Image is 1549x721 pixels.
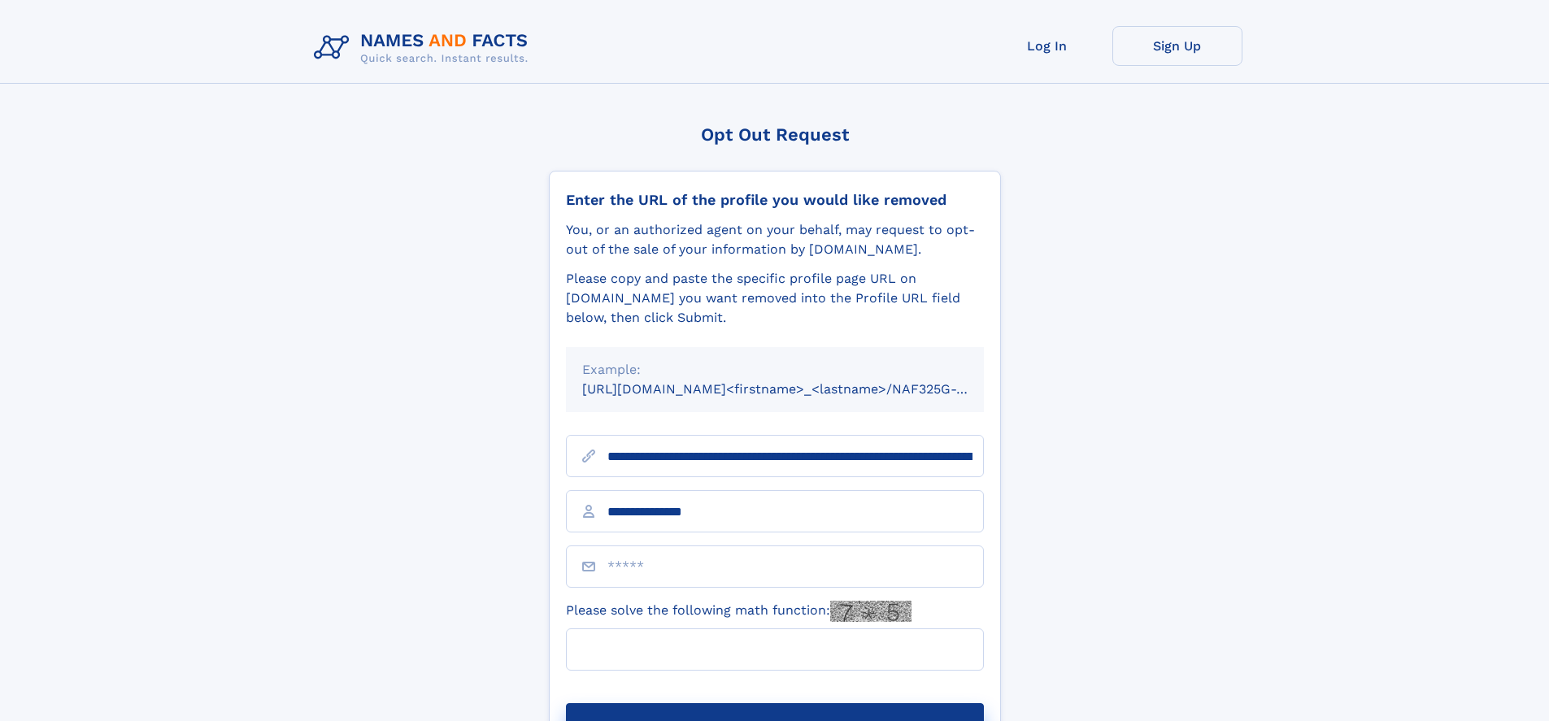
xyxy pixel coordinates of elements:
div: You, or an authorized agent on your behalf, may request to opt-out of the sale of your informatio... [566,220,984,259]
div: Example: [582,360,968,380]
small: [URL][DOMAIN_NAME]<firstname>_<lastname>/NAF325G-xxxxxxxx [582,381,1015,397]
label: Please solve the following math function: [566,601,912,622]
a: Sign Up [1112,26,1242,66]
a: Log In [982,26,1112,66]
div: Opt Out Request [549,124,1001,145]
div: Enter the URL of the profile you would like removed [566,191,984,209]
img: Logo Names and Facts [307,26,542,70]
div: Please copy and paste the specific profile page URL on [DOMAIN_NAME] you want removed into the Pr... [566,269,984,328]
